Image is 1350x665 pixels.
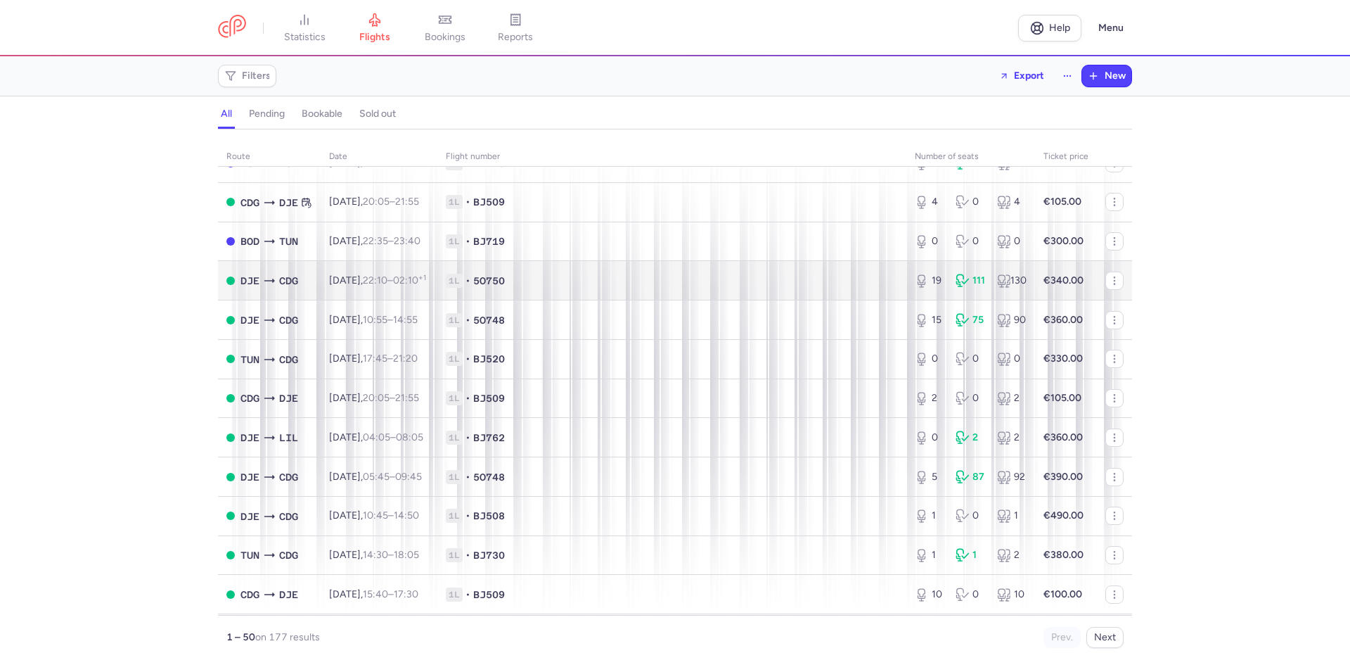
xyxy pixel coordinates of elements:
[446,509,463,523] span: 1L
[393,274,426,286] time: 02:10
[915,391,944,405] div: 2
[249,108,285,120] h4: pending
[394,235,420,247] time: 23:40
[997,352,1027,366] div: 0
[363,392,419,404] span: –
[363,392,390,404] time: 20:05
[363,509,388,521] time: 10:45
[363,431,390,443] time: 04:05
[915,274,944,288] div: 19
[240,234,259,249] span: BOD
[240,312,259,328] span: DJE
[363,274,426,286] span: –
[329,588,418,600] span: [DATE],
[219,65,276,87] button: Filters
[279,312,298,328] span: CDG
[394,549,419,561] time: 18:05
[363,157,418,169] span: –
[363,353,418,365] span: –
[473,313,505,327] span: 5O748
[279,469,298,485] span: CDG
[393,353,418,365] time: 21:20
[279,352,298,367] span: CDG
[956,548,985,562] div: 1
[473,195,505,209] span: BJ509
[915,195,944,209] div: 4
[465,548,470,562] span: •
[1082,65,1131,87] button: New
[997,391,1027,405] div: 2
[329,471,422,483] span: [DATE],
[418,273,426,282] sup: +1
[997,509,1027,523] div: 1
[363,314,387,326] time: 10:55
[279,547,298,563] span: CDG
[997,195,1027,209] div: 4
[446,548,463,562] span: 1L
[329,392,419,404] span: [DATE],
[242,70,271,82] span: Filters
[240,352,259,367] span: TUN
[329,509,419,521] span: [DATE],
[363,235,388,247] time: 22:35
[255,631,320,643] span: on 177 results
[329,196,419,208] span: [DATE],
[480,13,551,44] a: reports
[329,157,418,169] span: [DATE],
[329,353,418,365] span: [DATE],
[359,31,390,44] span: flights
[465,470,470,484] span: •
[1043,157,1084,169] strong: €400.00
[1014,70,1044,81] span: Export
[1090,15,1132,42] button: Menu
[446,234,463,248] span: 1L
[269,13,340,44] a: statistics
[1035,146,1097,167] th: Ticket price
[363,549,388,561] time: 14:30
[279,391,298,406] span: DJE
[446,274,463,288] span: 1L
[465,431,470,445] span: •
[1043,314,1083,326] strong: €360.00
[473,274,505,288] span: 5O750
[1043,549,1084,561] strong: €380.00
[394,588,418,600] time: 17:30
[446,352,463,366] span: 1L
[473,588,505,602] span: BJ509
[446,431,463,445] span: 1L
[218,15,246,41] a: CitizenPlane red outlined logo
[279,509,298,524] span: CDG
[240,509,259,524] span: DJE
[956,195,985,209] div: 0
[1043,431,1083,443] strong: €360.00
[997,313,1027,327] div: 90
[915,431,944,445] div: 0
[240,547,259,563] span: TUN
[1043,588,1082,600] strong: €100.00
[359,108,396,120] h4: sold out
[1105,70,1126,82] span: New
[473,509,505,523] span: BJ508
[363,549,419,561] span: –
[915,548,944,562] div: 1
[473,431,505,445] span: BJ762
[425,31,465,44] span: bookings
[321,146,437,167] th: date
[340,13,410,44] a: flights
[240,430,259,445] span: DJE
[1086,627,1124,648] button: Next
[279,195,298,210] span: DJE
[279,587,298,602] span: DJE
[363,353,387,365] time: 17:45
[446,470,463,484] span: 1L
[363,471,390,483] time: 05:45
[915,509,944,523] div: 1
[997,470,1027,484] div: 92
[395,471,422,483] time: 09:45
[465,391,470,405] span: •
[997,274,1027,288] div: 130
[363,235,420,247] span: –
[473,470,505,484] span: 5O748
[363,314,418,326] span: –
[465,313,470,327] span: •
